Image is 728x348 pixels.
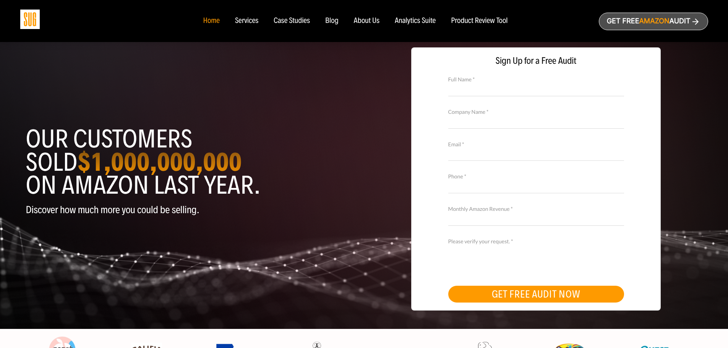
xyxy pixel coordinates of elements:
label: Monthly Amazon Revenue * [448,205,624,213]
label: Company Name * [448,108,624,116]
iframe: reCAPTCHA [448,244,564,274]
img: Sug [20,10,40,29]
input: Full Name * [448,83,624,96]
label: Full Name * [448,75,624,84]
strong: $1,000,000,000 [77,146,242,178]
a: Services [235,17,258,25]
span: Amazon [639,17,669,25]
p: Discover how much more you could be selling. [26,204,358,215]
a: Product Review Tool [451,17,507,25]
a: Case Studies [274,17,310,25]
input: Email * [448,147,624,161]
label: Email * [448,140,624,149]
a: Get freeAmazonAudit [599,13,708,30]
a: Analytics Suite [395,17,436,25]
h1: Our customers sold on Amazon last year. [26,128,358,197]
a: About Us [354,17,380,25]
label: Phone * [448,172,624,181]
input: Monthly Amazon Revenue * [448,212,624,226]
a: Blog [325,17,339,25]
input: Contact Number * [448,180,624,193]
input: Company Name * [448,115,624,128]
a: Home [203,17,219,25]
label: Please verify your request. * [448,237,624,246]
span: Sign Up for a Free Audit [419,55,653,66]
button: GET FREE AUDIT NOW [448,286,624,303]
